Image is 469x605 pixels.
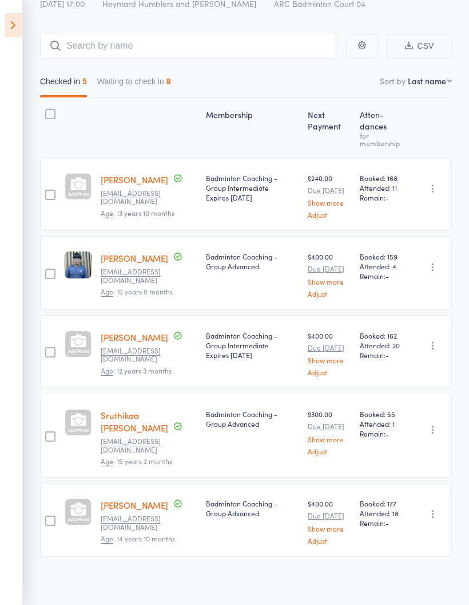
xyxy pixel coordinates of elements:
span: Booked: 162 [360,331,406,340]
span: Booked: 159 [360,252,406,261]
span: Remain: [360,518,406,528]
small: mailhema005@gmail.com [101,347,175,363]
div: Badminton Coaching - Group Advanced [206,409,299,429]
a: Show more [308,199,351,206]
span: : 15 years 2 months [101,456,172,466]
span: Remain: [360,350,406,360]
div: Last name [408,75,446,87]
small: Mrajesh2000@gmail.com [101,514,175,531]
span: Remain: [360,271,406,281]
small: prabhasekar@gmail.com [101,189,175,206]
div: Expires [DATE] [206,350,299,360]
div: 5 [82,77,87,86]
span: : 15 years 0 months [101,286,173,297]
div: Atten­dances [355,103,410,152]
div: Badminton Coaching - Group Advanced [206,498,299,518]
a: Sruthikaa [PERSON_NAME] [101,409,168,434]
a: [PERSON_NAME] [101,174,168,186]
a: Adjust [308,537,351,544]
button: Waiting to check in8 [97,71,171,97]
small: Due [DATE] [308,512,351,520]
a: [PERSON_NAME] [101,499,168,511]
span: : 14 years 10 months [101,533,175,544]
div: Next Payment [303,103,355,152]
span: : 13 years 10 months [101,208,174,218]
small: Due [DATE] [308,186,351,194]
span: - [385,518,389,528]
span: - [385,192,389,202]
div: 8 [166,77,171,86]
div: Badminton Coaching - Group Intermediate [206,331,299,360]
a: Adjust [308,211,351,218]
small: Due [DATE] [308,422,351,430]
small: Due [DATE] [308,344,351,352]
button: Checked in5 [40,71,87,97]
a: [PERSON_NAME] [101,252,168,264]
div: $400.00 [308,252,351,297]
span: Attended: 11 [360,183,406,192]
div: for membership [360,132,406,147]
span: Remain: [360,192,406,202]
a: Show more [308,525,351,532]
img: image1754702523.png [65,252,92,278]
a: Show more [308,278,351,285]
a: Show more [308,435,351,443]
span: : 12 years 3 months [101,366,172,376]
span: Booked: 177 [360,498,406,508]
span: Booked: 55 [360,409,406,419]
input: Search by name [40,33,337,59]
span: Attended: 4 [360,261,406,271]
label: Sort by [380,75,406,87]
div: Expires [DATE] [206,192,299,202]
div: Badminton Coaching - Group Intermediate [206,173,299,202]
small: rishidev0923@gmail.com [101,268,175,284]
div: $400.00 [308,331,351,376]
span: Attended: 20 [360,340,406,350]
a: [PERSON_NAME] [101,331,168,343]
span: Remain: [360,429,406,438]
div: $300.00 [308,409,351,454]
div: $400.00 [308,498,351,544]
span: - [385,350,389,360]
span: Attended: 1 [360,419,406,429]
a: Adjust [308,368,351,376]
small: kkpad11@gmail.com [101,437,175,454]
small: Due [DATE] [308,265,351,273]
div: Badminton Coaching - Group Advanced [206,252,299,271]
a: Adjust [308,447,351,455]
div: $240.00 [308,173,351,218]
a: Adjust [308,290,351,297]
span: Attended: 18 [360,508,406,518]
button: CSV [387,34,452,58]
span: - [385,271,389,281]
span: - [385,429,389,438]
a: Show more [308,356,351,364]
span: Booked: 168 [360,173,406,183]
div: Membership [201,103,303,152]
